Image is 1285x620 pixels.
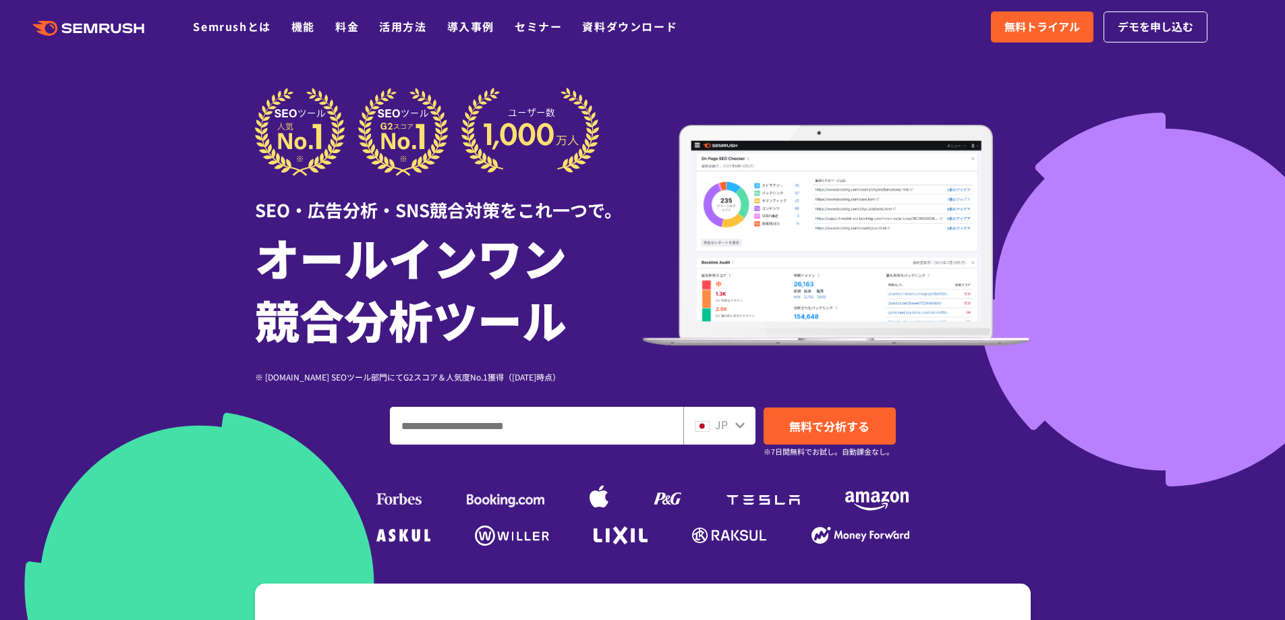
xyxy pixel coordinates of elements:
a: 導入事例 [447,18,494,34]
span: 無料で分析する [789,418,869,434]
a: セミナー [515,18,562,34]
a: 無料トライアル [991,11,1093,43]
small: ※7日間無料でお試し。自動課金なし。 [764,445,894,458]
a: Semrushとは [193,18,270,34]
input: ドメイン、キーワードまたはURLを入力してください [391,407,683,444]
span: 無料トライアル [1004,18,1080,36]
a: 料金 [335,18,359,34]
a: 無料で分析する [764,407,896,445]
a: 資料ダウンロード [582,18,677,34]
a: デモを申し込む [1104,11,1207,43]
div: ※ [DOMAIN_NAME] SEOツール部門にてG2スコア＆人気度No.1獲得（[DATE]時点） [255,370,643,383]
a: 活用方法 [379,18,426,34]
a: 機能 [291,18,315,34]
span: デモを申し込む [1118,18,1193,36]
div: SEO・広告分析・SNS競合対策をこれ一つで。 [255,176,643,223]
h1: オールインワン 競合分析ツール [255,226,643,350]
span: JP [715,416,728,432]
